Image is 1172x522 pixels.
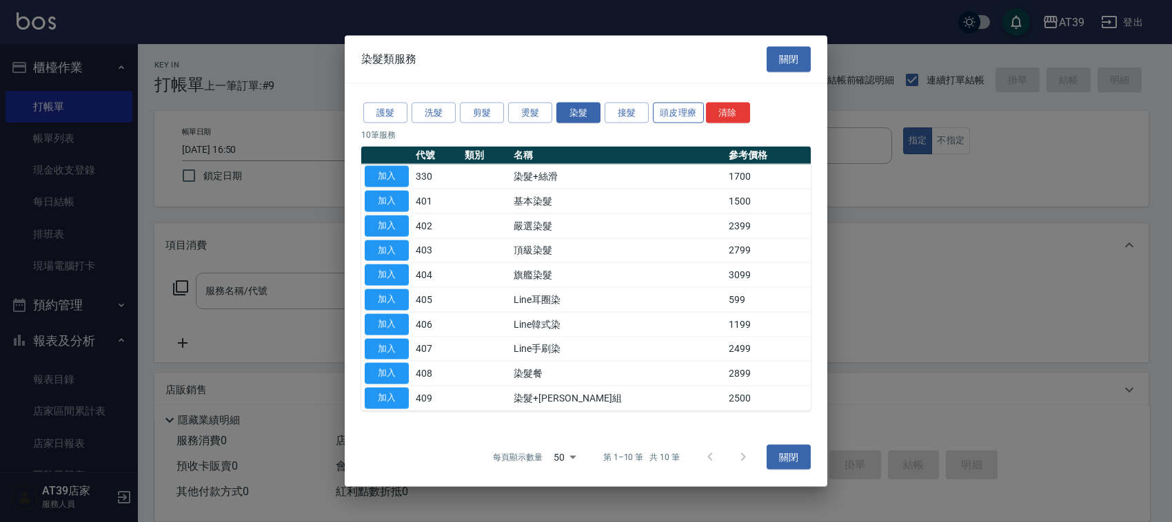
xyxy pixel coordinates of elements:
button: 加入 [365,240,409,261]
td: Line手刷染 [510,337,725,362]
button: 清除 [706,102,750,123]
button: 剪髮 [460,102,504,123]
button: 洗髮 [412,102,456,123]
th: 類別 [461,147,510,165]
button: 接髮 [605,102,649,123]
button: 染髮 [556,102,600,123]
td: Line耳圈染 [510,287,725,312]
td: 2799 [725,238,811,263]
td: Line韓式染 [510,312,725,337]
td: 基本染髮 [510,189,725,213]
td: 404 [412,262,461,287]
button: 加入 [365,363,409,384]
button: 加入 [365,313,409,335]
td: 407 [412,337,461,362]
td: 頂級染髮 [510,238,725,263]
td: 599 [725,287,811,312]
td: 3099 [725,262,811,287]
p: 每頁顯示數量 [493,450,543,463]
td: 1500 [725,189,811,213]
button: 加入 [365,289,409,311]
button: 關閉 [767,47,811,72]
td: 2399 [725,213,811,238]
button: 加入 [365,166,409,187]
button: 護髮 [363,102,407,123]
button: 燙髮 [508,102,552,123]
td: 408 [412,361,461,386]
td: 染髮餐 [510,361,725,386]
td: 旗艦染髮 [510,262,725,287]
th: 參考價格 [725,147,811,165]
div: 50 [548,438,581,475]
td: 402 [412,213,461,238]
p: 第 1–10 筆 共 10 筆 [603,450,680,463]
td: 染髮+絲滑 [510,164,725,189]
button: 加入 [365,191,409,212]
th: 代號 [412,147,461,165]
td: 405 [412,287,461,312]
td: 403 [412,238,461,263]
td: 401 [412,189,461,213]
button: 關閉 [767,444,811,470]
td: 330 [412,164,461,189]
button: 頭皮理療 [653,102,704,123]
td: 409 [412,386,461,410]
button: 加入 [365,388,409,409]
td: 2899 [725,361,811,386]
button: 加入 [365,338,409,359]
td: 2500 [725,386,811,410]
td: 1199 [725,312,811,337]
button: 加入 [365,264,409,286]
p: 10 筆服務 [361,129,811,141]
td: 406 [412,312,461,337]
button: 加入 [365,215,409,236]
td: 染髮+[PERSON_NAME]組 [510,386,725,410]
td: 2499 [725,337,811,362]
td: 嚴選染髮 [510,213,725,238]
span: 染髮類服務 [361,52,416,66]
th: 名稱 [510,147,725,165]
td: 1700 [725,164,811,189]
